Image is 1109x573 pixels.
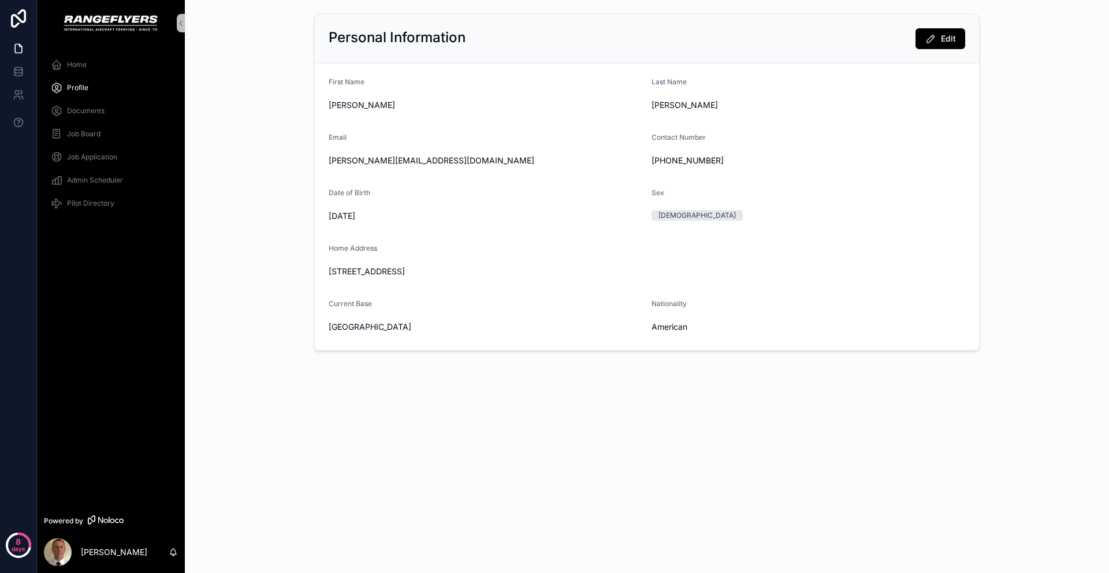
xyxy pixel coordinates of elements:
span: Sex [652,188,664,197]
span: Powered by [44,516,83,526]
span: Edit [941,33,956,44]
p: [PERSON_NAME] [81,546,147,558]
img: App logo [63,14,158,32]
a: Profile [44,77,178,98]
span: [GEOGRAPHIC_DATA] [329,321,642,333]
span: Contact Number [652,133,706,142]
span: [PERSON_NAME] [652,99,965,111]
span: [PERSON_NAME] [329,99,642,111]
span: Job Application [67,152,117,162]
span: American [652,321,965,333]
span: Email [329,133,347,142]
span: Profile [67,83,88,92]
a: [PERSON_NAME][EMAIL_ADDRESS][DOMAIN_NAME] [329,155,534,166]
span: Pilot Directory [67,199,114,208]
a: Pilot Directory [44,193,178,214]
a: Powered by [37,510,185,531]
span: Last Name [652,77,687,86]
span: First Name [329,77,364,86]
button: Edit [916,28,965,49]
span: Job Board [67,129,101,139]
span: Documents [67,106,105,116]
a: Home [44,54,178,75]
div: [DEMOGRAPHIC_DATA] [658,210,736,221]
a: Job Board [44,124,178,144]
span: [STREET_ADDRESS] [329,266,965,277]
p: 8 [16,536,21,548]
span: Current Base [329,299,372,308]
a: [PHONE_NUMBER] [652,155,724,166]
span: Home Address [329,244,377,252]
span: Home [67,60,87,69]
span: [DATE] [329,210,642,222]
p: days [12,541,25,557]
a: Job Application [44,147,178,168]
span: Nationality [652,299,687,308]
h2: Personal Information [329,28,466,47]
span: Date of Birth [329,188,370,197]
div: scrollable content [37,46,185,229]
a: Admin Scheduler [44,170,178,191]
span: Admin Scheduler [67,176,123,185]
a: Documents [44,101,178,121]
